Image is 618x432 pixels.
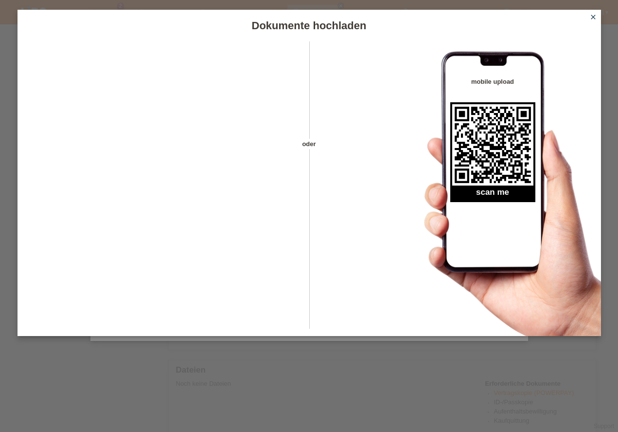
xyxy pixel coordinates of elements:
i: close [589,13,597,21]
h1: Dokumente hochladen [18,19,601,32]
span: oder [292,139,326,149]
h4: mobile upload [450,78,535,85]
a: close [587,12,600,23]
h2: scan me [450,188,535,202]
iframe: Upload [32,66,292,309]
